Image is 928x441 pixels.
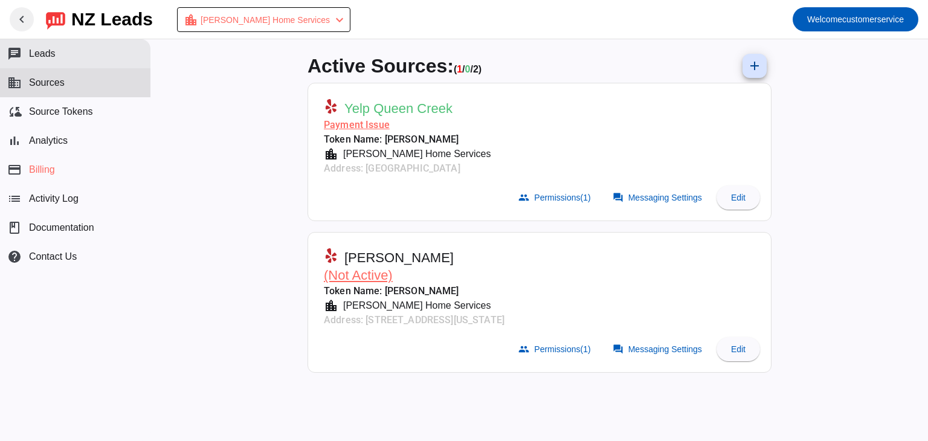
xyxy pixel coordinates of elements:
[457,64,462,74] span: 1
[7,105,22,119] mat-icon: cloud_sync
[29,106,93,117] span: Source Tokens
[717,185,760,210] button: Edit
[581,193,591,202] span: (1)
[534,193,590,202] span: Permissions
[7,47,22,61] mat-icon: chat
[454,64,457,74] span: (
[613,344,623,355] mat-icon: forum
[324,298,338,313] mat-icon: location_city
[470,64,472,74] span: /
[807,14,842,24] span: Welcome
[184,13,198,27] mat-icon: location_city
[747,59,762,73] mat-icon: add
[324,284,504,298] mat-card-subtitle: Token Name: [PERSON_NAME]
[581,344,591,354] span: (1)
[511,337,600,361] button: Permissions(1)
[201,11,330,28] span: [PERSON_NAME] Home Services
[731,193,746,202] span: Edit
[29,164,55,175] span: Billing
[465,64,471,74] span: Working
[184,11,347,28] div: Payment Issue
[717,337,760,361] button: Edit
[324,132,491,147] mat-card-subtitle: Token Name: [PERSON_NAME]
[518,344,529,355] mat-icon: group
[628,344,702,354] span: Messaging Settings
[338,147,491,161] div: [PERSON_NAME] Home Services
[457,64,465,74] span: Payment Issue
[29,48,56,59] span: Leads
[7,163,22,177] mat-icon: payment
[29,193,79,204] span: Activity Log
[29,77,65,88] span: Sources
[534,344,590,354] span: Permissions
[605,185,712,210] button: Messaging Settings
[605,337,712,361] button: Messaging Settings
[338,298,491,313] div: [PERSON_NAME] Home Services
[29,135,68,146] span: Analytics
[344,100,453,117] span: Yelp Queen Creek
[324,147,338,161] mat-icon: location_city
[324,313,504,327] mat-card-subtitle: Address: [STREET_ADDRESS][US_STATE]
[324,161,491,176] mat-card-subtitle: Address: [GEOGRAPHIC_DATA]
[324,118,491,132] mat-card-subtitle: Payment Issue
[7,134,22,148] mat-icon: bar_chart
[613,192,623,203] mat-icon: forum
[462,64,465,74] span: /
[807,11,904,28] span: customerservice
[7,220,22,235] span: book
[7,76,22,90] mat-icon: business
[511,185,600,210] button: Permissions(1)
[628,193,702,202] span: Messaging Settings
[177,7,350,32] button: [PERSON_NAME] Home Services
[46,9,65,30] img: logo
[731,344,746,354] span: Edit
[71,11,153,28] div: NZ Leads
[518,192,529,203] mat-icon: group
[793,7,918,31] button: Welcomecustomerservice
[7,249,22,264] mat-icon: help
[344,249,454,266] span: [PERSON_NAME]
[324,268,393,283] span: (Not Active)
[14,12,29,27] mat-icon: chevron_left
[332,13,347,27] mat-icon: chevron_left
[473,64,482,74] span: Total
[308,55,454,77] span: Active Sources:
[7,192,22,206] mat-icon: list
[29,222,94,233] span: Documentation
[29,251,77,262] span: Contact Us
